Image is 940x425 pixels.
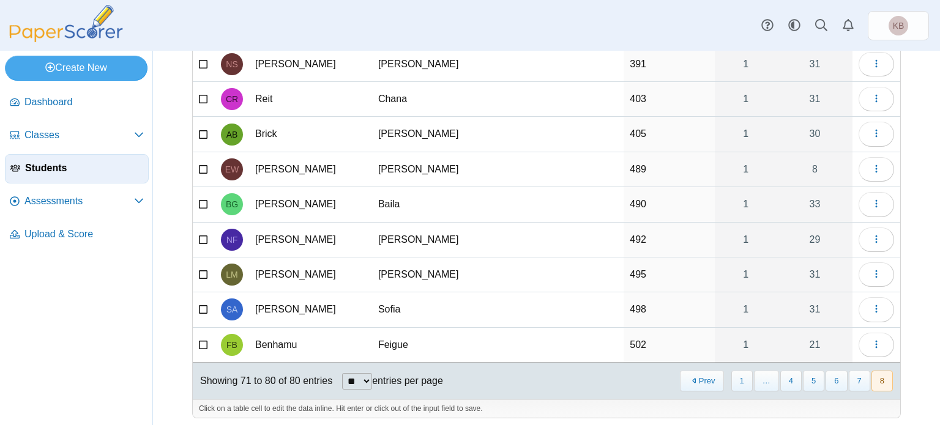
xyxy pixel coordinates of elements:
[372,328,495,363] td: Feigue
[372,187,495,222] td: Baila
[226,270,237,279] span: Leah Mermelstein
[24,227,144,241] span: Upload & Score
[624,292,714,327] td: 498
[715,187,777,221] a: 1
[24,128,134,142] span: Classes
[372,47,495,82] td: [PERSON_NAME]
[226,305,238,314] span: Sofia Ascencio
[372,375,443,386] label: entries per page
[777,82,852,116] a: 31
[871,371,893,391] button: 8
[624,223,714,257] td: 492
[193,399,900,418] div: Click on a table cell to edit the data inline. Hit enter or click out of the input field to save.
[249,187,372,222] td: [PERSON_NAME]
[226,235,238,244] span: Naomi Feldstein
[624,82,714,117] td: 403
[777,257,852,292] a: 31
[249,152,372,187] td: [PERSON_NAME]
[5,121,149,150] a: Classes
[5,5,127,42] img: PaperScorer
[715,82,777,116] a: 1
[777,328,852,362] a: 21
[372,292,495,327] td: Sofia
[226,95,238,103] span: Chana Reit
[680,371,723,391] button: Previous
[226,200,238,209] span: Baila Gradman
[372,257,495,292] td: [PERSON_NAME]
[25,161,143,175] span: Students
[24,95,144,109] span: Dashboard
[5,88,149,117] a: Dashboard
[803,371,824,391] button: 5
[249,82,372,117] td: Reit
[715,223,777,257] a: 1
[624,152,714,187] td: 489
[835,12,862,39] a: Alerts
[249,292,372,327] td: [PERSON_NAME]
[715,152,777,187] a: 1
[777,47,852,81] a: 31
[249,257,372,292] td: [PERSON_NAME]
[226,130,238,139] span: Ahuva Brick
[249,328,372,363] td: Benhamu
[715,47,777,81] a: 1
[249,47,372,82] td: [PERSON_NAME]
[777,223,852,257] a: 29
[893,21,905,30] span: Kerem Bais Yaakov
[225,165,239,174] span: Esther Weiss
[249,223,372,257] td: [PERSON_NAME]
[5,34,127,44] a: PaperScorer
[715,117,777,151] a: 1
[826,371,847,391] button: 6
[5,187,149,216] a: Assessments
[849,371,870,391] button: 7
[372,82,495,117] td: Chana
[731,371,753,391] button: 1
[624,328,714,363] td: 502
[193,363,332,399] div: Showing 71 to 80 of 80 entries
[624,257,714,292] td: 495
[679,371,893,391] nav: pagination
[777,187,852,221] a: 33
[372,117,495,152] td: [PERSON_NAME]
[226,341,237,349] span: Feigue Benhamu
[624,47,714,82] td: 391
[889,16,908,35] span: Kerem Bais Yaakov
[715,257,777,292] a: 1
[780,371,802,391] button: 4
[5,220,149,249] a: Upload & Score
[715,292,777,327] a: 1
[5,56,147,80] a: Create New
[868,11,929,40] a: Kerem Bais Yaakov
[777,292,852,327] a: 31
[5,154,149,183] a: Students
[777,152,852,187] a: 8
[226,60,237,68] span: Nechama Scheiner
[754,371,779,391] span: …
[624,117,714,152] td: 405
[624,187,714,222] td: 490
[372,223,495,257] td: [PERSON_NAME]
[24,194,134,208] span: Assessments
[715,328,777,362] a: 1
[372,152,495,187] td: [PERSON_NAME]
[777,117,852,151] a: 30
[249,117,372,152] td: Brick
